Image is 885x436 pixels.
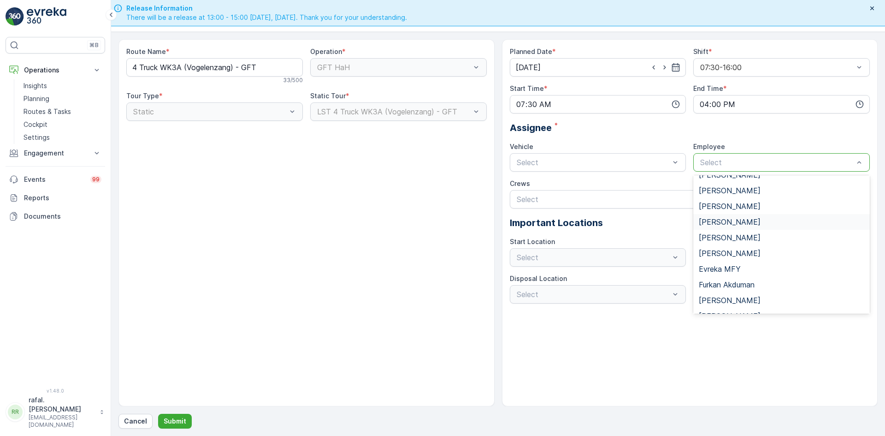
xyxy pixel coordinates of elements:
a: Planning [20,92,105,105]
p: Engagement [24,149,87,158]
a: Documents [6,207,105,226]
p: Events [24,175,85,184]
span: [PERSON_NAME] [699,171,761,179]
p: Documents [24,212,101,221]
a: Settings [20,131,105,144]
a: Reports [6,189,105,207]
span: [PERSON_NAME] [699,296,761,305]
label: Start Time [510,84,544,92]
label: Tour Type [126,92,159,100]
label: Start Location [510,238,555,245]
button: Submit [158,414,192,429]
p: 99 [92,176,100,183]
a: Cockpit [20,118,105,131]
p: Operations [24,66,87,75]
p: Select [700,157,854,168]
input: dd/mm/yyyy [510,58,686,77]
span: [PERSON_NAME] [699,202,761,210]
span: Release Information [126,4,407,13]
p: Submit [164,417,186,426]
p: Settings [24,133,50,142]
p: Select [517,157,670,168]
div: RR [8,405,23,419]
p: rafal.[PERSON_NAME] [29,395,95,414]
p: 33 / 500 [283,77,303,84]
label: Shift [693,48,708,55]
span: v 1.48.0 [6,388,105,394]
p: Routes & Tasks [24,107,71,116]
span: Furkan Akduman [699,281,755,289]
p: Reports [24,193,101,203]
p: Cancel [124,417,147,426]
span: [PERSON_NAME] [699,312,761,320]
label: Crews [510,179,530,187]
p: ⌘B [89,42,99,49]
span: [PERSON_NAME] [699,218,761,226]
span: Assignee [510,121,552,135]
span: Evreka MFY [699,265,741,273]
p: Important Locations [510,216,870,230]
button: Operations [6,61,105,79]
a: Routes & Tasks [20,105,105,118]
a: Events99 [6,170,105,189]
button: RRrafal.[PERSON_NAME][EMAIL_ADDRESS][DOMAIN_NAME] [6,395,105,429]
span: [PERSON_NAME] [699,186,761,195]
label: End Time [693,84,723,92]
img: logo_light-DOdMpM7g.png [27,7,66,26]
label: Planned Date [510,48,552,55]
img: logo [6,7,24,26]
span: [PERSON_NAME] [699,249,761,257]
label: Route Name [126,48,166,55]
button: Cancel [118,414,153,429]
p: Select [517,194,854,205]
p: Cockpit [24,120,47,129]
label: Vehicle [510,143,533,150]
p: Planning [24,94,49,103]
p: [EMAIL_ADDRESS][DOMAIN_NAME] [29,414,95,429]
label: Disposal Location [510,275,567,282]
label: Static Tour [310,92,346,100]
button: Engagement [6,144,105,162]
p: Insights [24,81,47,90]
label: Operation [310,48,342,55]
span: [PERSON_NAME] [699,233,761,242]
a: Insights [20,79,105,92]
label: Employee [693,143,725,150]
span: There will be a release at 13:00 - 15:00 [DATE], [DATE]. Thank you for your understanding. [126,13,407,22]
